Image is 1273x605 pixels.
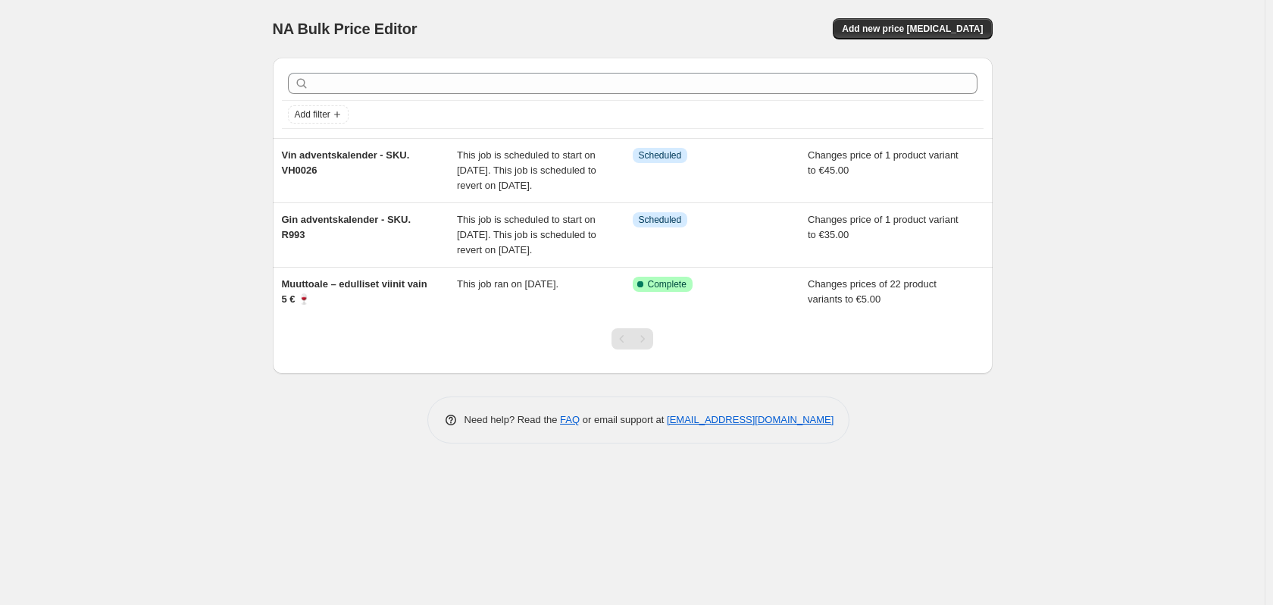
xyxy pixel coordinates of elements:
[282,214,411,240] span: Gin adventskalender - SKU. R993
[288,105,349,124] button: Add filter
[580,414,667,425] span: or email support at
[648,278,687,290] span: Complete
[808,214,959,240] span: Changes price of 1 product variant to €35.00
[808,149,959,176] span: Changes price of 1 product variant to €45.00
[667,414,834,425] a: [EMAIL_ADDRESS][DOMAIN_NAME]
[282,278,427,305] span: Muuttoale – edulliset viinit vain 5 € 🍷
[833,18,992,39] button: Add new price [MEDICAL_DATA]
[457,278,558,290] span: This job ran on [DATE].
[273,20,418,37] span: NA Bulk Price Editor
[295,108,330,121] span: Add filter
[282,149,410,176] span: Vin adventskalender - SKU. VH0026
[639,214,682,226] span: Scheduled
[842,23,983,35] span: Add new price [MEDICAL_DATA]
[457,214,596,255] span: This job is scheduled to start on [DATE]. This job is scheduled to revert on [DATE].
[464,414,561,425] span: Need help? Read the
[639,149,682,161] span: Scheduled
[611,328,653,350] nav: Pagination
[808,278,937,305] span: Changes prices of 22 product variants to €5.00
[457,149,596,191] span: This job is scheduled to start on [DATE]. This job is scheduled to revert on [DATE].
[560,414,580,425] a: FAQ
